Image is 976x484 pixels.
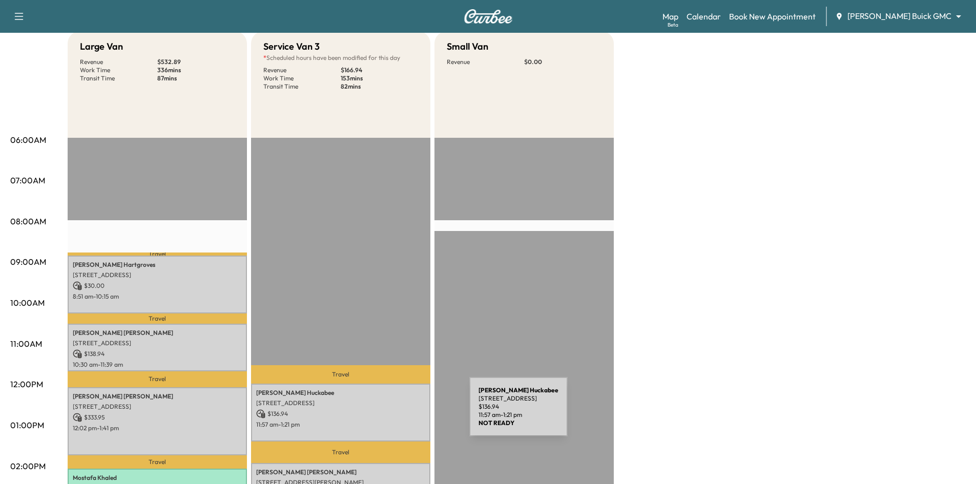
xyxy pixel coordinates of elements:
p: Transit Time [80,74,157,82]
p: Travel [251,365,430,384]
span: [PERSON_NAME] Buick GMC [847,10,951,22]
p: 10:30 am - 11:39 am [73,361,242,369]
h5: Small Van [447,39,488,54]
p: Revenue [447,58,524,66]
p: [PERSON_NAME] Hartgroves [73,261,242,269]
p: Scheduled hours have been modified for this day [263,54,418,62]
img: Curbee Logo [464,9,513,24]
p: 336 mins [157,66,235,74]
p: [STREET_ADDRESS] [73,403,242,411]
p: Travel [68,455,247,469]
p: 153 mins [341,74,418,82]
p: Work Time [80,66,157,74]
p: 08:00AM [10,215,46,227]
p: [PERSON_NAME] [PERSON_NAME] [73,329,242,337]
p: 10:00AM [10,297,45,309]
p: 07:00AM [10,174,45,186]
p: 06:00AM [10,134,46,146]
p: 87 mins [157,74,235,82]
p: $ 532.89 [157,58,235,66]
p: $ 138.94 [73,349,242,359]
p: 09:00AM [10,256,46,268]
p: 01:00PM [10,419,44,431]
p: 12:00PM [10,378,43,390]
p: [STREET_ADDRESS] [73,271,242,279]
p: Mostafa Khaled [73,474,242,482]
p: Revenue [263,66,341,74]
p: Travel [68,313,247,324]
p: 11:57 am - 1:21 pm [256,420,425,429]
p: [PERSON_NAME] Huckabee [256,389,425,397]
p: Transit Time [263,82,341,91]
p: Travel [68,252,247,255]
p: 8:51 am - 10:15 am [73,292,242,301]
p: [STREET_ADDRESS] [73,339,242,347]
p: $ 0.00 [524,58,601,66]
p: Work Time [263,74,341,82]
p: Revenue [80,58,157,66]
p: 11:00AM [10,338,42,350]
p: [PERSON_NAME] [PERSON_NAME] [256,468,425,476]
p: $ 30.00 [73,281,242,290]
h5: Large Van [80,39,123,54]
p: Travel [68,371,247,387]
p: 12:02 pm - 1:41 pm [73,424,242,432]
p: [PERSON_NAME] [PERSON_NAME] [73,392,242,401]
p: $ 333.95 [73,413,242,422]
a: Calendar [687,10,721,23]
a: MapBeta [662,10,678,23]
a: Book New Appointment [729,10,816,23]
p: 82 mins [341,82,418,91]
p: 02:00PM [10,460,46,472]
p: $ 166.94 [341,66,418,74]
p: [STREET_ADDRESS] [256,399,425,407]
p: Travel [251,441,430,463]
p: $ 136.94 [256,409,425,418]
div: Beta [668,21,678,29]
h5: Service Van 3 [263,39,320,54]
